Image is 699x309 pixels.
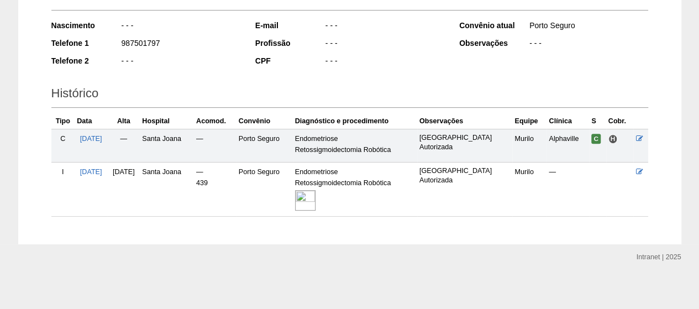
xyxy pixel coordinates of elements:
[194,113,236,129] th: Acomod.
[120,38,240,51] div: 987501797
[107,113,140,129] th: Alta
[75,113,107,129] th: Data
[419,166,511,185] p: [GEOGRAPHIC_DATA] Autorizada
[140,163,194,217] td: Santa Joana
[236,113,293,129] th: Convênio
[120,20,240,34] div: - - -
[512,113,546,129] th: Equipe
[591,134,601,144] span: Confirmada
[80,168,102,176] a: [DATE]
[54,166,73,177] div: I
[324,20,444,34] div: - - -
[589,113,606,129] th: S
[417,113,513,129] th: Observações
[51,82,648,108] h2: Histórico
[54,133,73,144] div: C
[419,133,511,152] p: [GEOGRAPHIC_DATA] Autorizada
[194,163,236,217] td: — 439
[546,113,589,129] th: Clínica
[194,129,236,162] td: —
[113,168,135,176] span: [DATE]
[236,129,293,162] td: Porto Seguro
[80,135,102,143] a: [DATE]
[140,129,194,162] td: Santa Joana
[637,252,681,263] div: Intranet | 2025
[120,55,240,69] div: - - -
[51,20,120,31] div: Nascimento
[107,129,140,162] td: —
[51,113,75,129] th: Tipo
[293,113,417,129] th: Diagnóstico e procedimento
[512,163,546,217] td: Murilo
[293,163,417,217] td: Endometriose Retossigmoidectomia Robótica
[512,129,546,162] td: Murilo
[546,129,589,162] td: Alphaville
[293,129,417,162] td: Endometriose Retossigmoidectomia Robótica
[324,55,444,69] div: - - -
[51,55,120,66] div: Telefone 2
[528,20,648,34] div: Porto Seguro
[140,113,194,129] th: Hospital
[255,38,324,49] div: Profissão
[528,38,648,51] div: - - -
[606,113,634,129] th: Cobr.
[255,55,324,66] div: CPF
[459,38,528,49] div: Observações
[51,38,120,49] div: Telefone 1
[459,20,528,31] div: Convênio atual
[236,163,293,217] td: Porto Seguro
[608,134,618,144] span: Hospital
[255,20,324,31] div: E-mail
[324,38,444,51] div: - - -
[546,163,589,217] td: —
